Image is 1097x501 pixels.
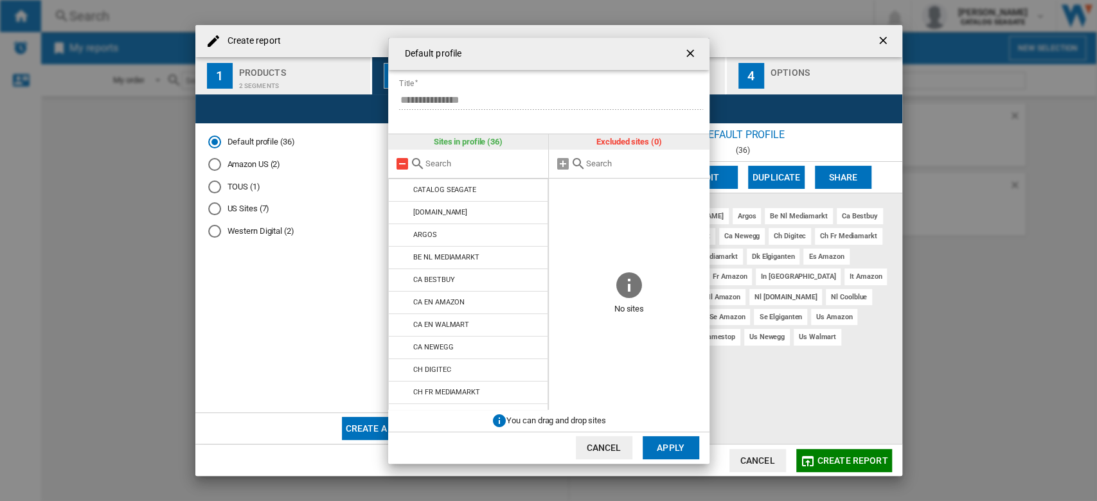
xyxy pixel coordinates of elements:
[425,159,542,168] input: Search
[413,208,467,216] div: [DOMAIN_NAME]
[413,343,453,351] div: CA NEWEGG
[555,156,571,171] md-icon: Add all
[506,415,605,425] span: You can drag and drop sites
[413,365,450,374] div: CH DIGITEC
[413,298,465,306] div: CA EN AMAZON
[413,231,437,239] div: ARGOS
[684,47,699,62] ng-md-icon: getI18NText('BUTTONS.CLOSE_DIALOG')
[395,156,410,171] md-icon: Remove all
[576,436,632,459] button: Cancel
[398,48,462,60] h4: Default profile
[413,321,469,329] div: CA EN WALMART
[413,253,479,261] div: BE NL MEDIAMARKT
[413,186,476,194] div: CATALOG SEAGATE
[586,159,703,168] input: Search
[388,134,549,150] div: Sites in profile (36)
[679,41,704,67] button: getI18NText('BUTTONS.CLOSE_DIALOG')
[549,300,709,319] span: No sites
[413,388,479,396] div: CH FR MEDIAMARKT
[413,276,454,284] div: CA BESTBUY
[643,436,699,459] button: Apply
[549,134,709,150] div: Excluded sites (0)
